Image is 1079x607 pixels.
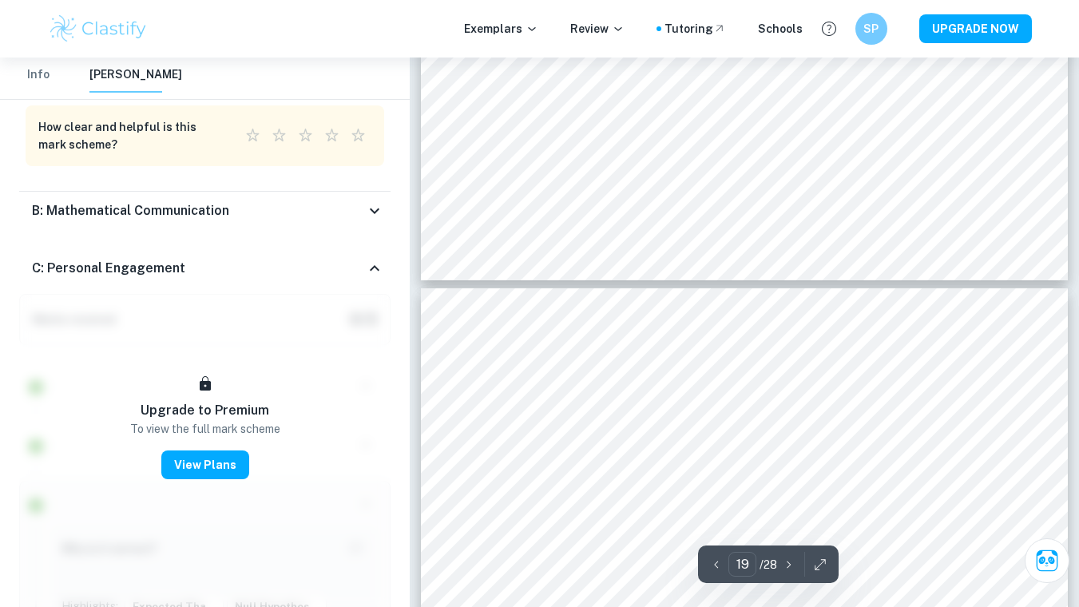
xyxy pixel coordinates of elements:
h6: SP [862,20,880,38]
h6: Upgrade to Premium [141,401,269,420]
h6: C: Personal Engagement [32,259,185,278]
button: [PERSON_NAME] [89,58,182,93]
p: Exemplars [464,20,538,38]
button: SP [855,13,887,45]
a: Tutoring [664,20,726,38]
button: Ask Clai [1025,538,1069,583]
div: B: Mathematical Communication [19,192,391,230]
a: Schools [758,20,803,38]
button: Info [19,58,58,93]
img: Clastify logo [48,13,149,45]
h6: B: Mathematical Communication [32,201,229,220]
button: View Plans [161,450,249,479]
h6: How clear and helpful is this mark scheme? [38,118,220,153]
div: C: Personal Engagement [19,243,391,294]
p: / 28 [760,556,777,573]
p: To view the full mark scheme [130,420,280,438]
button: Help and Feedback [815,15,843,42]
p: Review [570,20,625,38]
button: UPGRADE NOW [919,14,1032,43]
